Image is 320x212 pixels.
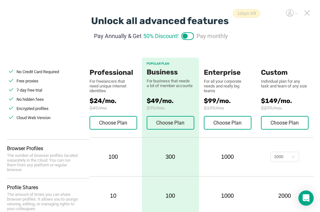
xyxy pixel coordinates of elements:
div: For business that needs [147,79,194,83]
div: a lot of member accounts [147,83,194,88]
div: 10 [90,193,137,199]
button: Choose Plan [147,116,194,130]
div: 1000 [204,193,251,199]
span: $49/mo. [147,97,194,105]
i: icon: down [291,155,295,159]
span: Cloud Web Version [17,115,50,120]
span: $99/mo. [204,97,261,105]
span: $299/mo. [261,105,313,111]
div: For all your corporate needs and really big teams [204,79,251,93]
button: Choose Plan [204,116,251,130]
span: No Credit Card Required [17,69,59,74]
div: Custom [261,58,309,77]
span: Pay Annually & Get [94,32,142,40]
span: $149/mo. [261,97,313,105]
span: Encrypted profiles [17,106,49,111]
div: Business [147,68,194,76]
span: $49/mo [90,105,142,111]
span: $24/mo. [90,97,142,105]
button: Choose Plan [90,116,137,130]
div: Professional [90,58,137,77]
span: $199/mo [204,105,261,111]
span: $99/mo. [147,105,194,111]
div: The amount of times you can share browser profiles. It allows you to assign viewing, editing, or ... [7,192,80,211]
div: Profile Shares [7,184,90,190]
div: Browser Profiles [7,145,90,151]
div: 1000 [204,154,251,160]
span: No hidden fees [17,97,44,102]
span: Pay monthly [197,32,228,40]
div: POPULAR PLAN [147,62,194,66]
div: Unlock all advanced features [91,15,229,27]
div: For freelancers that need unique Internet identities [90,79,131,93]
div: Open Intercom Messenger [298,190,314,206]
span: Free proxies [17,79,38,83]
span: 50% Discount! [143,32,179,40]
span: 1 days left [233,9,260,18]
div: The number of browser profiles located separately in the cloud. You can run them from any platfor... [7,153,80,172]
div: Enterprise [204,58,251,77]
div: 2000 [261,193,309,199]
span: 7-day free trial [17,88,42,93]
div: 100 [90,154,137,160]
div: 300 [142,138,199,176]
div: 2000 [274,152,283,162]
div: Individual plan for any task and team of any size [261,79,309,88]
button: Choose Plan [261,116,309,130]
